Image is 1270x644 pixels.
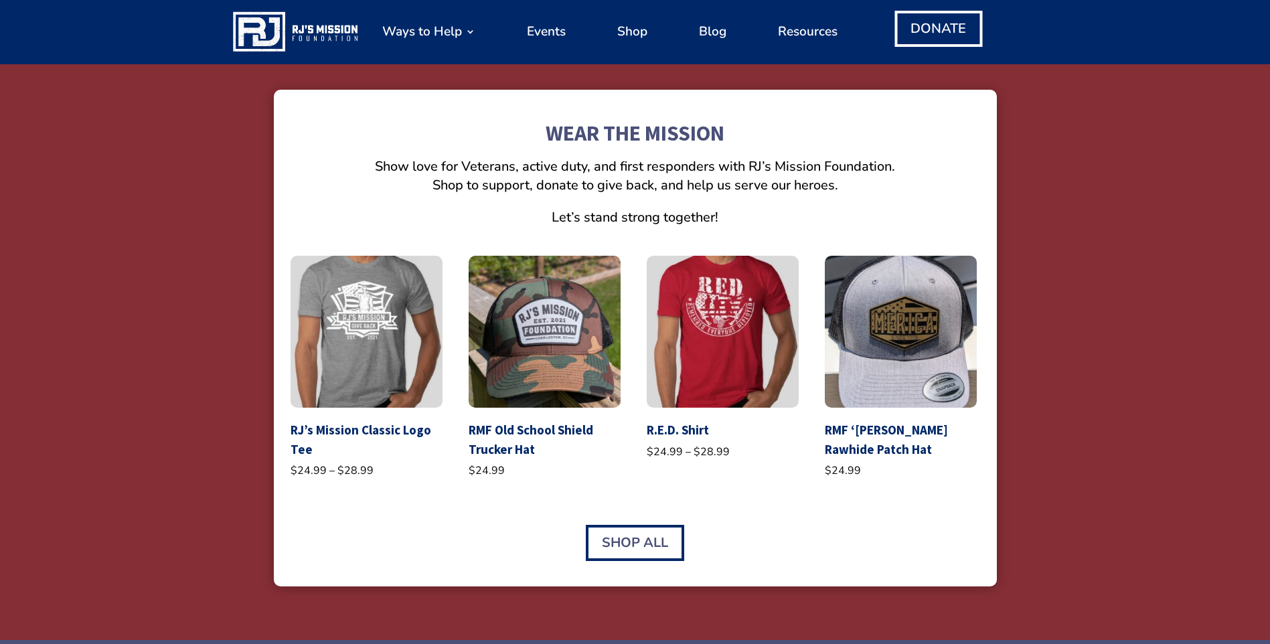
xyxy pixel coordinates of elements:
[363,157,908,208] p: Show love for Veterans, active duty, and first responders with RJ’s Mission Foundation. Shop to s...
[647,414,799,443] h2: R.E.D. Shirt
[337,463,374,478] bdi: 28.99
[546,120,724,147] strong: WEAR THE MISSION
[686,445,691,459] span: –
[825,414,977,462] h2: RMF ‘[PERSON_NAME] Rawhide Patch Hat
[617,6,647,57] a: Shop
[778,6,838,57] a: Resources
[469,463,475,478] span: $
[825,463,831,478] span: $
[363,208,908,227] p: Let’s stand strong together!
[291,414,443,462] h2: RJ’s Mission Classic Logo Tee
[291,256,443,408] img: RJ’s Mission Classic Logo Tee
[329,463,335,478] span: –
[469,414,621,462] h2: RMF Old School Shield Trucker Hat
[647,256,799,408] img: R.E.D. Shirt
[825,256,977,408] img: RMF 'Merica Rawhide Patch Hat
[647,256,799,461] a: R.E.D. ShirtR.E.D. Shirt
[469,256,621,408] img: RMF Old School Shield Trucker Hat
[469,256,621,479] a: RMF Old School Shield Trucker HatRMF Old School Shield Trucker Hat $24.99
[894,11,982,47] a: DONATE
[337,463,344,478] span: $
[586,525,684,561] a: Shop All
[647,445,683,459] bdi: 24.99
[527,6,566,57] a: Events
[291,256,443,479] a: RJ’s Mission Classic Logo TeeRJ’s Mission Classic Logo Tee
[647,445,653,459] span: $
[382,6,475,57] a: Ways to Help
[825,463,861,478] bdi: 24.99
[291,463,327,478] bdi: 24.99
[694,445,730,459] bdi: 28.99
[699,6,726,57] a: Blog
[469,463,505,478] bdi: 24.99
[291,463,297,478] span: $
[825,256,977,479] a: RMF 'Merica Rawhide Patch HatRMF ‘[PERSON_NAME] Rawhide Patch Hat $24.99
[694,445,700,459] span: $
